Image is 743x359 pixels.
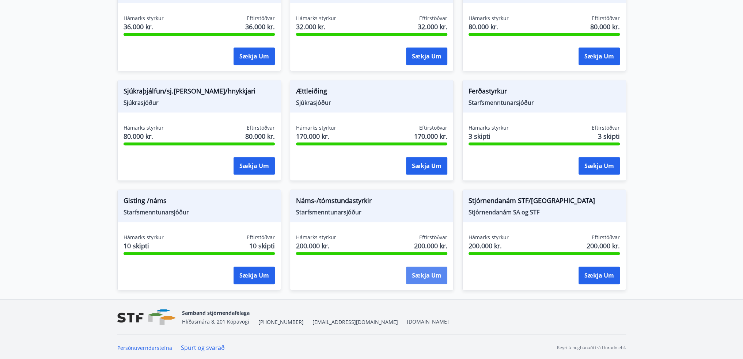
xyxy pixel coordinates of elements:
[245,131,275,141] span: 80.000 kr.
[469,234,509,241] span: Hámarks styrkur
[592,124,620,131] span: Eftirstöðvar
[124,131,164,141] span: 80.000 kr.
[124,86,275,99] span: Sjúkraþjálfun/sj.[PERSON_NAME]/hnykkjari
[419,15,447,22] span: Eftirstöðvar
[469,99,620,107] span: Starfsmenntunarsjóður
[117,344,172,351] a: Persónuverndarstefna
[124,99,275,107] span: Sjúkrasjóður
[249,241,275,251] span: 10 skipti
[124,196,275,208] span: Gisting /náms
[598,131,620,141] span: 3 skipti
[247,15,275,22] span: Eftirstöðvar
[592,15,620,22] span: Eftirstöðvar
[296,15,336,22] span: Hámarks styrkur
[182,318,249,325] span: Hlíðasmára 8, 201 Kópavogi
[469,15,509,22] span: Hámarks styrkur
[258,318,304,326] span: [PHONE_NUMBER]
[124,124,164,131] span: Hámarks styrkur
[469,86,620,99] span: Ferðastyrkur
[234,267,275,284] button: Sækja um
[296,234,336,241] span: Hámarks styrkur
[469,241,509,251] span: 200.000 kr.
[296,208,447,216] span: Starfsmenntunarsjóður
[234,47,275,65] button: Sækja um
[406,267,447,284] button: Sækja um
[247,124,275,131] span: Eftirstöðvar
[407,318,449,325] a: [DOMAIN_NAME]
[469,124,509,131] span: Hámarks styrkur
[124,234,164,241] span: Hámarks styrkur
[247,234,275,241] span: Eftirstöðvar
[469,22,509,31] span: 80.000 kr.
[419,124,447,131] span: Eftirstöðvar
[182,309,250,316] span: Samband stjórnendafélaga
[296,86,447,99] span: Ættleiðing
[296,131,336,141] span: 170.000 kr.
[124,15,164,22] span: Hámarks styrkur
[406,157,447,175] button: Sækja um
[592,234,620,241] span: Eftirstöðvar
[245,22,275,31] span: 36.000 kr.
[124,241,164,251] span: 10 skipti
[181,344,225,352] a: Spurt og svarað
[419,234,447,241] span: Eftirstöðvar
[579,47,620,65] button: Sækja um
[234,157,275,175] button: Sækja um
[406,47,447,65] button: Sækja um
[124,22,164,31] span: 36.000 kr.
[418,22,447,31] span: 32.000 kr.
[414,241,447,251] span: 200.000 kr.
[312,318,398,326] span: [EMAIL_ADDRESS][DOMAIN_NAME]
[414,131,447,141] span: 170.000 kr.
[124,208,275,216] span: Starfsmenntunarsjóður
[579,267,620,284] button: Sækja um
[590,22,620,31] span: 80.000 kr.
[296,124,336,131] span: Hámarks styrkur
[117,309,176,325] img: vjCaq2fThgY3EUYqSgpjEiBg6WP39ov69hlhuPVN.png
[469,208,620,216] span: Stjórnendanám SA og STF
[587,241,620,251] span: 200.000 kr.
[579,157,620,175] button: Sækja um
[557,344,626,351] p: Keyrt á hugbúnaði frá Dorado ehf.
[296,196,447,208] span: Náms-/tómstundastyrkir
[296,241,336,251] span: 200.000 kr.
[296,99,447,107] span: Sjúkrasjóður
[296,22,336,31] span: 32.000 kr.
[469,131,509,141] span: 3 skipti
[469,196,620,208] span: Stjórnendanám STF/[GEOGRAPHIC_DATA]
